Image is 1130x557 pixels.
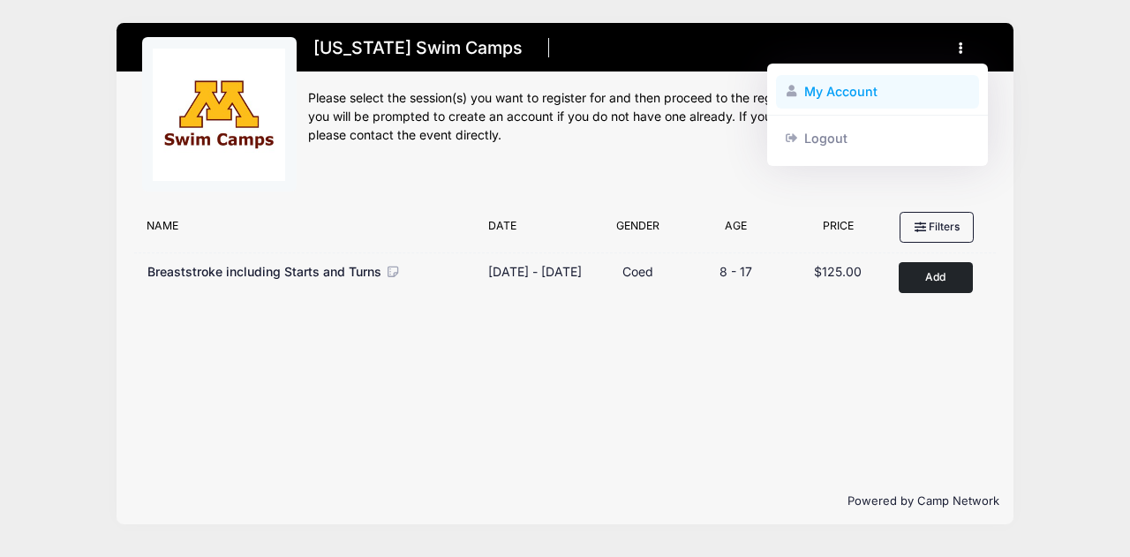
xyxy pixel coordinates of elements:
[308,33,529,64] h1: [US_STATE] Swim Camps
[776,75,980,109] a: My Account
[153,49,285,181] img: logo
[308,89,988,145] div: Please select the session(s) you want to register for and then proceed to the registration proces...
[479,218,591,243] div: Date
[900,212,974,242] button: Filters
[591,218,684,243] div: Gender
[488,262,582,281] div: [DATE] - [DATE]
[684,218,787,243] div: Age
[138,218,479,243] div: Name
[899,262,973,293] button: Add
[814,264,862,279] span: $125.00
[787,218,890,243] div: Price
[719,264,752,279] span: 8 - 17
[147,264,381,279] span: Breaststroke including Starts and Turns
[622,264,653,279] span: Coed
[776,121,980,154] a: Logout
[131,493,999,510] p: Powered by Camp Network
